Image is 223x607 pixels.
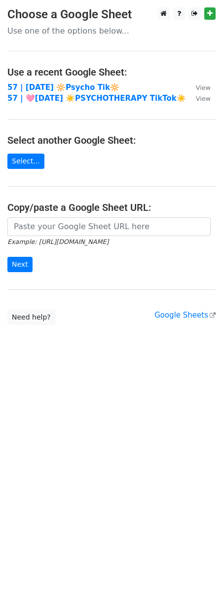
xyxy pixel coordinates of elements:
small: View [196,95,211,102]
input: Paste your Google Sheet URL here [7,217,211,236]
input: Next [7,257,33,272]
a: View [186,94,211,103]
small: View [196,84,211,91]
p: Use one of the options below... [7,26,216,36]
h3: Choose a Google Sheet [7,7,216,22]
a: Need help? [7,310,55,325]
a: Select... [7,154,44,169]
a: Google Sheets [154,311,216,320]
h4: Copy/paste a Google Sheet URL: [7,202,216,213]
small: Example: [URL][DOMAIN_NAME] [7,238,109,245]
a: 57 | 🩷[DATE] ☀️PSYCHOTHERAPY TikTok☀️ [7,94,186,103]
h4: Use a recent Google Sheet: [7,66,216,78]
a: 57 | [DATE] 🔆Psycho Tik🔆 [7,83,119,92]
a: View [186,83,211,92]
h4: Select another Google Sheet: [7,134,216,146]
